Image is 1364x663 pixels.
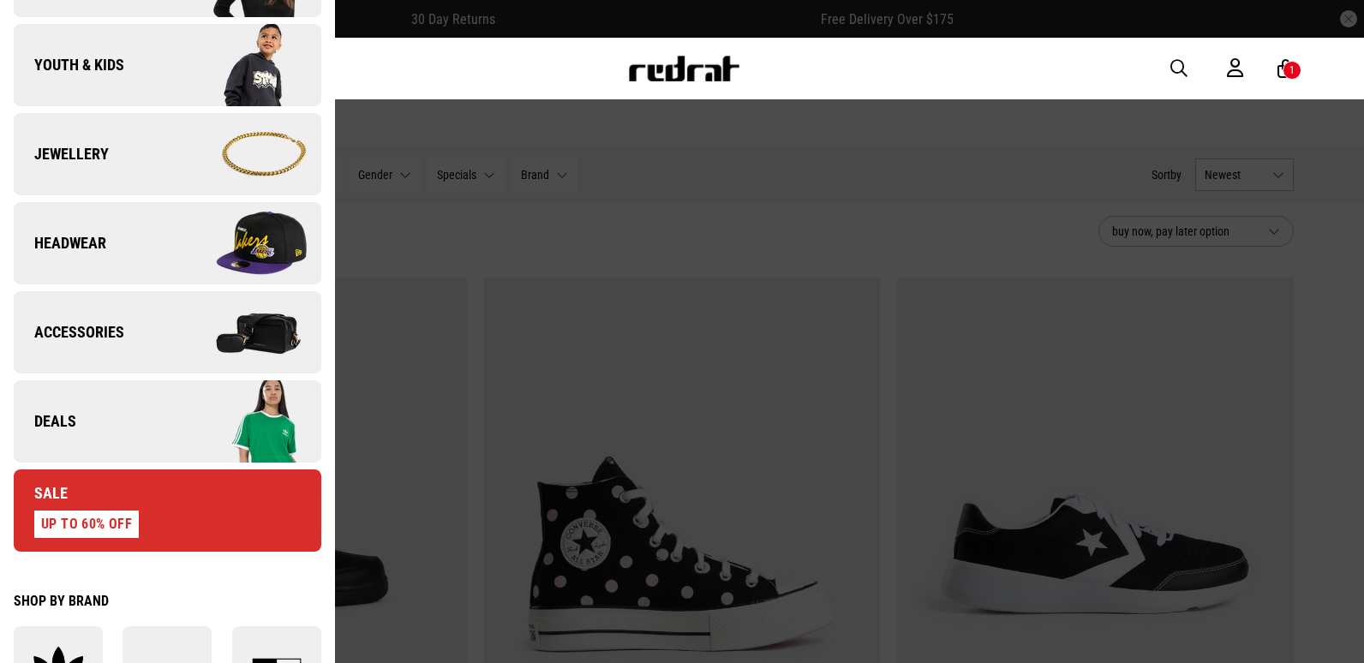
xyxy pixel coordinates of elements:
a: Accessories Company [14,291,321,373]
img: Redrat logo [627,56,740,81]
img: Company [167,22,320,108]
span: Youth & Kids [14,55,124,75]
div: Shop by Brand [14,593,321,609]
span: Deals [14,411,76,432]
a: Headwear Company [14,202,321,284]
span: Accessories [14,322,124,343]
img: Company [167,290,320,375]
button: Open LiveChat chat widget [14,7,65,58]
span: Headwear [14,233,106,254]
div: UP TO 60% OFF [34,511,139,538]
img: Company [167,379,320,464]
a: 1 [1277,60,1294,78]
a: Youth & Kids Company [14,24,321,106]
img: Company [167,200,320,286]
a: Jewellery Company [14,113,321,195]
a: Sale UP TO 60% OFF [14,469,321,552]
div: 1 [1289,64,1295,76]
a: Deals Company [14,380,321,463]
span: Sale [14,483,68,504]
span: Jewellery [14,144,109,164]
img: Company [167,111,320,197]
